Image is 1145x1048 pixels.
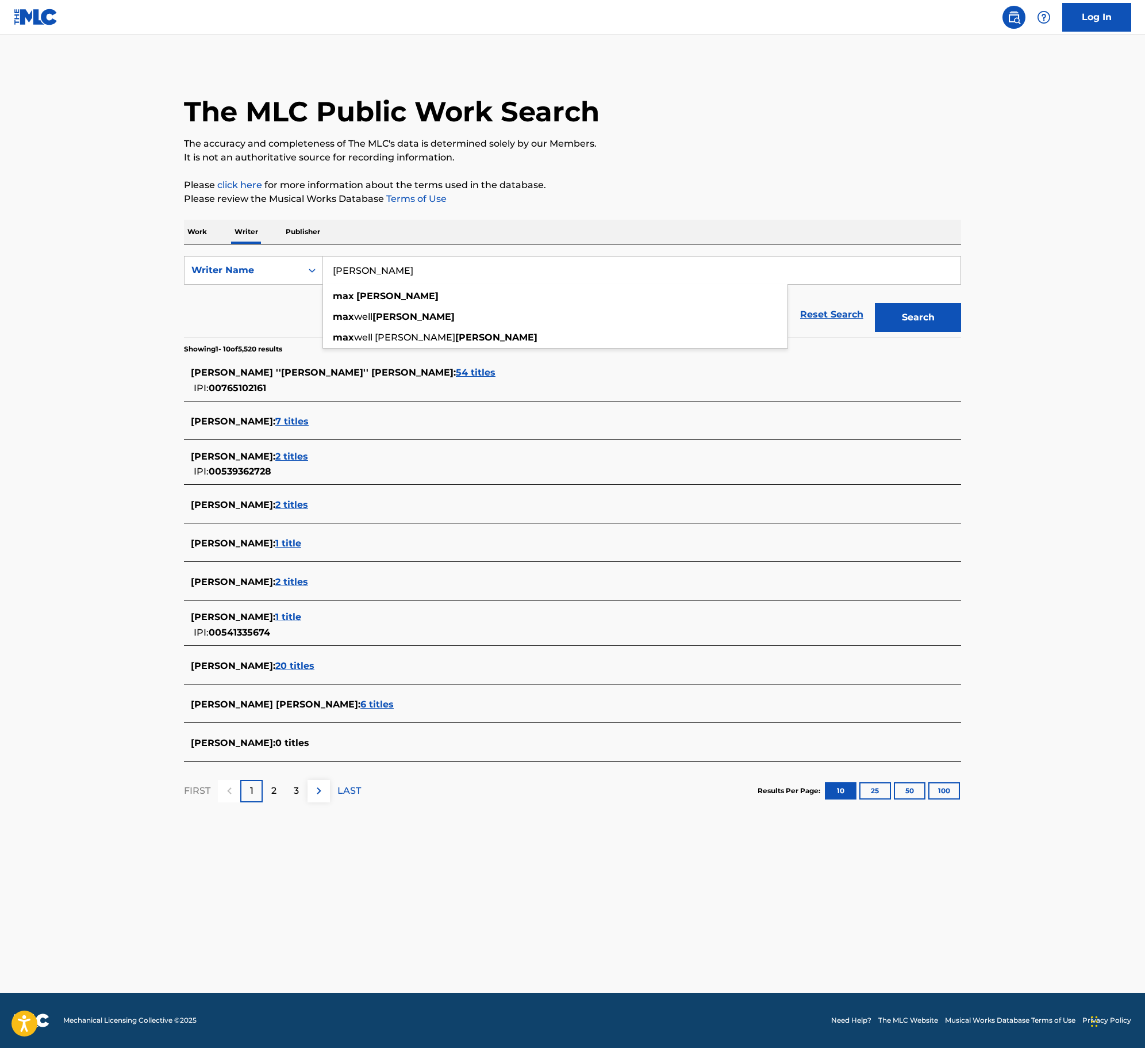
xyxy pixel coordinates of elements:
span: IPI: [194,627,209,638]
span: 2 titles [275,576,308,587]
span: 2 titles [275,499,308,510]
img: MLC Logo [14,9,58,25]
strong: [PERSON_NAME] [356,290,439,301]
p: FIRST [184,784,210,798]
span: 00541335674 [209,627,270,638]
span: 7 titles [275,416,309,427]
p: Work [184,220,210,244]
a: click here [217,179,262,190]
span: [PERSON_NAME] [PERSON_NAME] : [191,699,360,710]
iframe: Chat Widget [1088,993,1145,1048]
span: 0 titles [275,737,309,748]
a: Privacy Policy [1082,1015,1131,1026]
span: IPI: [194,383,209,393]
span: [PERSON_NAME] : [191,538,275,549]
span: 00539362728 [209,466,271,477]
button: 10 [825,782,856,800]
p: 2 [271,784,276,798]
span: [PERSON_NAME] : [191,499,275,510]
a: Need Help? [831,1015,871,1026]
strong: [PERSON_NAME] [455,332,537,343]
div: Writer Name [191,263,295,277]
span: IPI: [194,466,209,477]
button: Search [875,303,961,332]
p: 1 [250,784,253,798]
span: 2 titles [275,451,308,462]
button: 100 [928,782,960,800]
p: Writer [231,220,262,244]
span: [PERSON_NAME] : [191,416,275,427]
strong: max [333,311,354,322]
span: Mechanical Licensing Collective © 2025 [63,1015,197,1026]
a: Reset Search [794,302,869,327]
strong: max [333,290,354,301]
span: well [PERSON_NAME] [354,332,455,343]
strong: [PERSON_NAME] [372,311,455,322]
p: Please for more information about the terms used in the database. [184,178,961,192]
img: right [312,784,326,798]
p: The accuracy and completeness of The MLC's data is determined solely by our Members. [184,137,961,151]
span: [PERSON_NAME] : [191,451,275,462]
span: [PERSON_NAME] ''[PERSON_NAME]'' [PERSON_NAME] : [191,367,456,378]
p: Results Per Page: [758,786,823,796]
span: [PERSON_NAME] : [191,660,275,671]
img: search [1007,10,1021,24]
span: [PERSON_NAME] : [191,611,275,622]
span: well [354,311,372,322]
p: It is not an authoritative source for recording information. [184,151,961,165]
form: Search Form [184,256,961,338]
span: [PERSON_NAME] : [191,737,275,748]
p: Publisher [282,220,324,244]
a: Musical Works Database Terms of Use [945,1015,1075,1026]
h1: The MLC Public Work Search [184,94,600,129]
img: logo [14,1013,49,1027]
p: Showing 1 - 10 of 5,520 results [184,344,282,354]
strong: max [333,332,354,343]
p: Please review the Musical Works Database [184,192,961,206]
p: 3 [294,784,299,798]
a: Log In [1062,3,1131,32]
a: Public Search [1002,6,1025,29]
span: 1 title [275,611,301,622]
button: 50 [894,782,925,800]
img: help [1037,10,1051,24]
span: 00765102161 [209,383,266,393]
button: 25 [859,782,891,800]
a: Terms of Use [384,193,447,204]
span: 1 title [275,538,301,549]
div: Drag [1091,1004,1098,1039]
div: Help [1032,6,1055,29]
span: 6 titles [360,699,394,710]
a: The MLC Website [878,1015,938,1026]
span: [PERSON_NAME] : [191,576,275,587]
span: 20 titles [275,660,314,671]
p: LAST [337,784,361,798]
span: 54 titles [456,367,495,378]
